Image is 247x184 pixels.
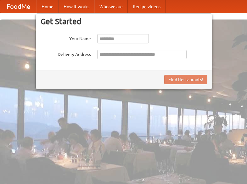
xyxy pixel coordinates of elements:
[41,50,91,58] label: Delivery Address
[94,0,128,13] a: Who we are
[36,0,59,13] a: Home
[41,17,207,26] h3: Get Started
[128,0,166,13] a: Recipe videos
[164,75,207,84] button: Find Restaurants!
[59,0,94,13] a: How it works
[41,34,91,42] label: Your Name
[0,0,36,13] a: FoodMe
